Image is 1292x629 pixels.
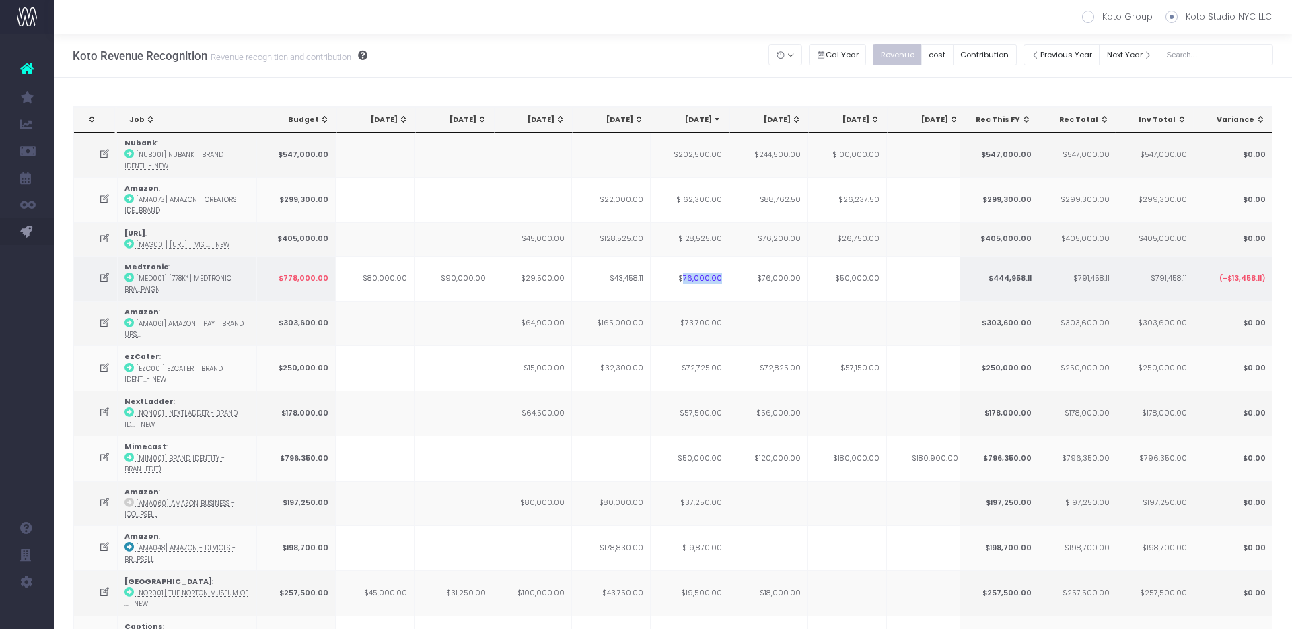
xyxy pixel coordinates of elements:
label: Koto Group [1082,10,1153,24]
td: $162,300.00 [651,177,729,222]
td: $64,500.00 [493,391,572,436]
td: $299,300.00 [1038,177,1116,222]
div: Budget [271,114,330,125]
td: $547,000.00 [257,133,336,177]
td: $19,870.00 [651,525,729,570]
td: $50,000.00 [651,436,729,481]
td: $303,600.00 [960,301,1038,346]
th: : activate to sort column ascending [74,107,115,133]
abbr: [MED001] [778K*] Medtronic Brand Strategy & Campaign [124,274,231,294]
div: [DATE] [821,114,880,125]
td: $100,000.00 [808,133,887,177]
td: $178,830.00 [572,525,651,570]
strong: Medtronic [124,262,168,272]
td: $197,250.00 [1038,481,1116,526]
div: Small button group [809,41,873,69]
td: $56,000.00 [729,391,808,436]
td: $88,762.50 [729,177,808,222]
td: $57,150.00 [808,345,887,391]
td: $250,000.00 [1038,345,1116,391]
td: $444,958.11 [960,256,1038,301]
td: $15,000.00 [493,345,572,391]
td: $76,200.00 [729,222,808,256]
td: $26,237.50 [808,177,887,222]
td: $202,500.00 [651,133,729,177]
div: [DATE] [349,114,408,125]
td: $198,700.00 [1038,525,1116,570]
td: $303,600.00 [1115,301,1194,346]
td: : [118,256,257,301]
th: Apr 25: activate to sort column ascending [337,107,416,133]
td: $257,500.00 [1115,570,1194,616]
th: Nov 25: activate to sort column ascending [888,107,966,133]
button: Previous Year [1024,44,1100,65]
strong: Amazon [124,183,159,193]
td: $0.00 [1194,525,1272,570]
td: $778,000.00 [257,256,336,301]
strong: Amazon [124,487,159,497]
strong: [URL] [124,228,145,238]
td: $43,458.11 [572,256,651,301]
th: Oct 25: activate to sort column ascending [809,107,888,133]
td: $0.00 [1194,301,1272,346]
button: Revenue [873,44,922,65]
td: $0.00 [1194,436,1272,481]
td: $73,700.00 [651,301,729,346]
td: $26,750.00 [808,222,887,256]
td: $405,000.00 [1038,222,1116,256]
div: [DATE] [900,114,959,125]
td: $64,900.00 [493,301,572,346]
td: $90,000.00 [415,256,493,301]
th: Job: activate to sort column ascending [117,107,260,133]
div: [DATE] [507,114,566,125]
th: Budget: activate to sort column ascending [258,107,337,133]
label: Koto Studio NYC LLC [1165,10,1272,24]
th: Jun 25: activate to sort column ascending [495,107,573,133]
td: $178,000.00 [257,391,336,436]
td: $31,250.00 [415,570,493,616]
button: Next Year [1099,44,1159,65]
td: : [118,570,257,616]
td: $32,300.00 [572,345,651,391]
abbr: [MIM001] Brand Identity - Brand - New (Nick Edit) [124,454,225,473]
td: $198,700.00 [960,525,1038,570]
img: images/default_profile_image.png [17,602,37,622]
abbr: [AMA060] Amazon Business - Iconography - Brand - Upsell [124,499,235,519]
div: Variance [1206,114,1265,125]
button: cost [921,44,954,65]
th: Variance: activate to sort column ascending [1194,107,1272,133]
strong: Nubank [124,138,157,148]
td: : [118,436,257,481]
th: Jul 25: activate to sort column ascending [573,107,651,133]
abbr: [AMA073] Amazon - Creators Identity - Brand [124,195,236,215]
strong: Mimecast [124,442,166,452]
td: $22,000.00 [572,177,651,222]
td: $100,000.00 [493,570,572,616]
td: $791,458.11 [1115,256,1194,301]
abbr: [NON001] NextLadder - Brand Identity - Brand - New [124,409,238,428]
td: $0.00 [1194,222,1272,256]
td: $547,000.00 [1038,133,1116,177]
td: $72,825.00 [729,345,808,391]
td: : [118,222,257,256]
td: $796,350.00 [1115,436,1194,481]
td: $250,000.00 [1115,345,1194,391]
td: $0.00 [1194,345,1272,391]
abbr: [AMA061] Amazon - Pay - Brand - Upsell [124,319,249,339]
td: $45,000.00 [493,222,572,256]
td: $791,458.11 [1038,256,1116,301]
td: $178,000.00 [1115,391,1194,436]
td: $547,000.00 [1115,133,1194,177]
div: [DATE] [663,114,723,125]
td: $165,000.00 [572,301,651,346]
td: : [118,133,257,177]
td: $128,525.00 [651,222,729,256]
td: $50,000.00 [808,256,887,301]
td: $180,000.00 [808,436,887,481]
td: $180,900.00 [887,436,966,481]
th: Rec Total: activate to sort column ascending [1038,107,1117,133]
td: $299,300.00 [1115,177,1194,222]
abbr: [MAG001] magicschool.ai - Vis & Verbal ID - Brand - New [136,240,229,249]
td: $257,500.00 [257,570,336,616]
td: $76,000.00 [651,256,729,301]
